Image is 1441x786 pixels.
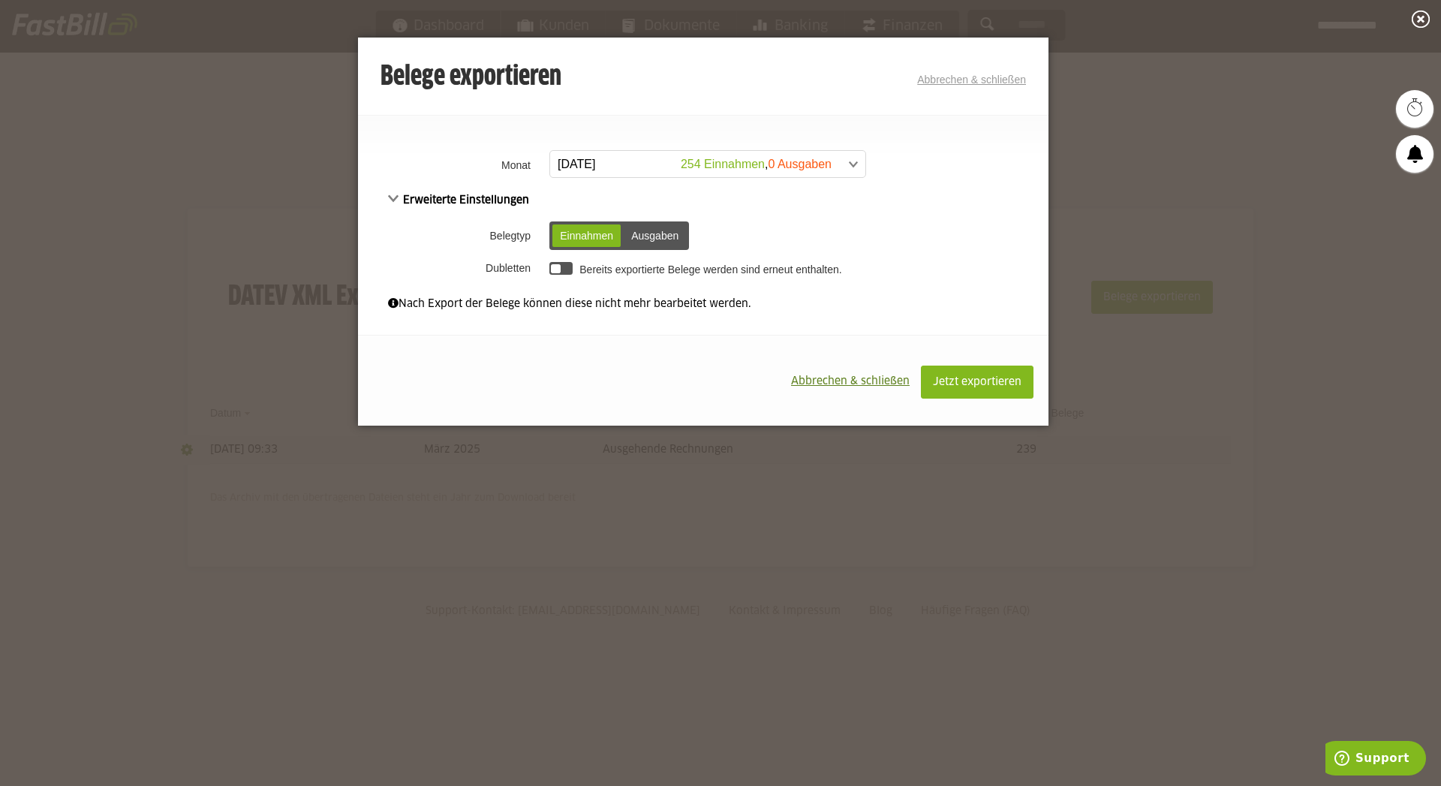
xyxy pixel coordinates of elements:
[921,366,1033,399] button: Jetzt exportieren
[381,62,561,92] h3: Belege exportieren
[358,146,546,184] th: Monat
[388,296,1018,312] div: Nach Export der Belege können diese nicht mehr bearbeitet werden.
[358,255,546,281] th: Dubletten
[358,216,546,255] th: Belegtyp
[780,366,921,397] button: Abbrechen & schließen
[917,74,1026,86] a: Abbrechen & schließen
[624,224,686,247] div: Ausgaben
[1325,741,1426,778] iframe: Öffnet ein Widget, in dem Sie weitere Informationen finden
[791,376,910,387] span: Abbrechen & schließen
[933,377,1021,387] span: Jetzt exportieren
[579,264,841,276] label: Bereits exportierte Belege werden sind erneut enthalten.
[388,195,529,206] span: Erweiterte Einstellungen
[552,224,621,247] div: Einnahmen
